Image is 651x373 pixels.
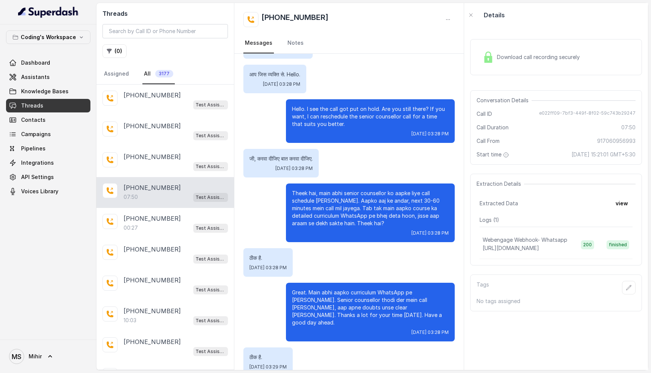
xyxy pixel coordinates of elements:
span: Start time [477,151,510,158]
span: Campaigns [21,130,51,138]
button: Coding's Workspace [6,30,90,44]
p: [PHONE_NUMBER] [124,152,181,161]
p: Webengage Webhook- Whatsapp [483,236,567,244]
a: Campaigns [6,127,90,141]
p: Hello. I see the call got put on hold. Are you still there? If you want, I can reschedule the sen... [292,105,449,128]
p: 10:03 [124,317,136,324]
span: [DATE] 03:29 PM [249,364,287,370]
p: Test Assistant-3 [196,348,226,355]
a: API Settings [6,170,90,184]
span: Threads [21,102,43,109]
span: [DATE] 03:28 PM [411,329,449,335]
span: Call Duration [477,124,509,131]
a: Knowledge Bases [6,85,90,98]
p: [PHONE_NUMBER] [124,121,181,130]
p: Logs ( 1 ) [480,216,633,224]
p: [PHONE_NUMBER] [124,306,181,315]
span: finished [607,240,629,249]
nav: Tabs [102,64,228,84]
p: ठीक है. [249,353,287,361]
a: Pipelines [6,142,90,155]
span: [DATE] 03:28 PM [249,265,287,271]
a: Voices Library [6,185,90,198]
span: Call From [477,137,500,145]
span: Contacts [21,116,46,124]
span: Download call recording securely [497,53,583,61]
span: 07:50 [621,124,636,131]
span: Call ID [477,110,492,118]
span: e022ff09-7bf3-449f-8f02-59c743b29247 [539,110,636,118]
nav: Tabs [243,33,455,53]
p: Test Assistant-3 [196,132,226,139]
p: आप जिस व्यक्ति से. Hello. [249,71,300,78]
p: No tags assigned [477,297,636,305]
span: 3177 [155,70,173,77]
p: [PHONE_NUMBER] [124,337,181,346]
a: Contacts [6,113,90,127]
p: जी, करवा दीजिए बात करवा दीजिए. [249,155,313,162]
span: Conversation Details [477,97,532,104]
p: ठीक है. [249,254,287,262]
a: Assistants [6,70,90,84]
p: Tags [477,281,489,294]
p: 07:50 [124,193,138,201]
p: Test Assistant-3 [196,163,226,170]
p: Test Assistant-3 [196,286,226,294]
span: Voices Library [21,188,58,195]
span: 917060956993 [597,137,636,145]
a: Mihir [6,346,90,367]
p: [PHONE_NUMBER] [124,245,181,254]
span: [DATE] 03:28 PM [275,165,313,171]
p: Test Assistant-3 [196,194,226,201]
a: Dashboard [6,56,90,70]
p: Great. Main abhi aapko curriculum WhatsApp pe [PERSON_NAME]. Senior counsellor thodi der mein cal... [292,289,449,326]
img: light.svg [18,6,79,18]
span: Extraction Details [477,180,524,188]
p: Details [484,11,505,20]
span: Dashboard [21,59,50,67]
p: [PHONE_NUMBER] [124,214,181,223]
span: Knowledge Bases [21,88,69,95]
p: Theek hai, main abhi senior counsellor ko aapke liye call schedule [PERSON_NAME]. Aapko aaj ke an... [292,190,449,227]
p: Test Assistant-3 [196,317,226,324]
span: Assistants [21,73,50,81]
p: 00:27 [124,224,138,232]
a: Messages [243,33,274,53]
a: Threads [6,99,90,112]
p: [PHONE_NUMBER] [124,183,181,192]
span: Extracted Data [480,200,518,207]
span: [URL][DOMAIN_NAME] [483,245,539,251]
h2: [PHONE_NUMBER] [261,12,329,27]
a: All3177 [142,64,175,84]
p: Test Assistant-3 [196,101,226,109]
a: Assigned [102,64,130,84]
button: view [611,197,633,210]
p: Test Assistant-3 [196,255,226,263]
h2: Threads [102,9,228,18]
span: [DATE] 03:28 PM [263,81,300,87]
span: [DATE] 03:28 PM [411,131,449,137]
span: Pipelines [21,145,46,152]
span: [DATE] 03:28 PM [411,230,449,236]
input: Search by Call ID or Phone Number [102,24,228,38]
p: Coding's Workspace [21,33,76,42]
span: API Settings [21,173,54,181]
span: 200 [581,240,594,249]
text: MS [12,353,21,361]
span: Mihir [29,353,42,360]
span: Integrations [21,159,54,167]
button: (0) [102,44,127,58]
span: [DATE] 15:21:01 GMT+5:30 [572,151,636,158]
p: [PHONE_NUMBER] [124,91,181,100]
p: [PHONE_NUMBER] [124,276,181,285]
a: Integrations [6,156,90,170]
a: Notes [286,33,305,53]
p: Test Assistant-3 [196,224,226,232]
img: Lock Icon [483,52,494,63]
